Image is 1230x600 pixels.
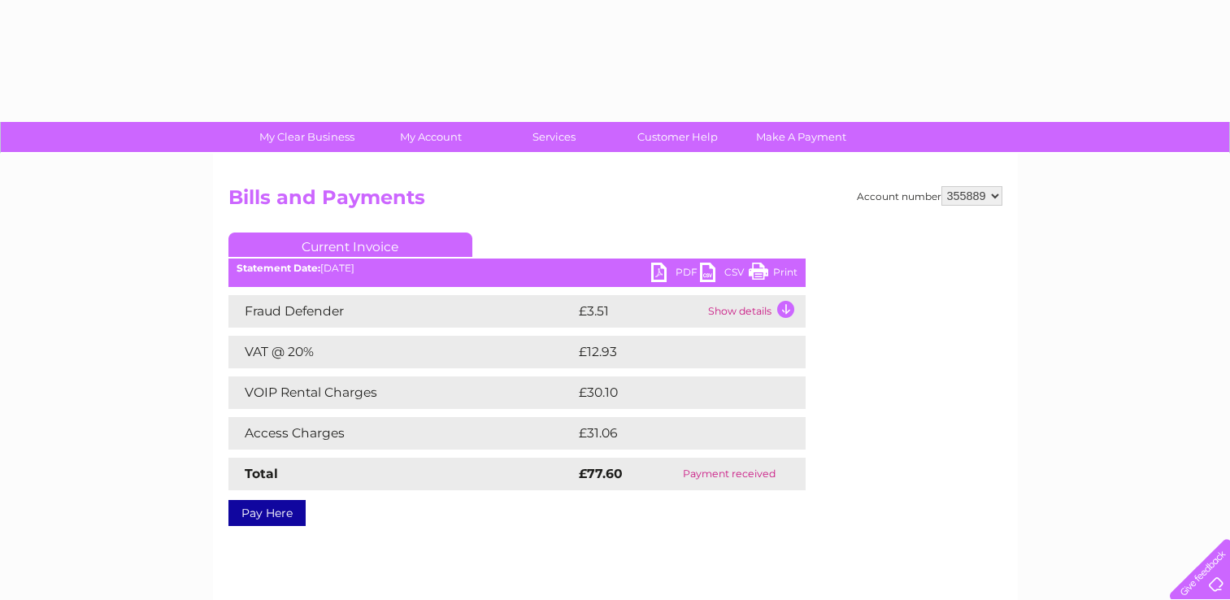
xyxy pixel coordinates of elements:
div: Account number [857,186,1002,206]
a: Print [749,263,798,286]
td: £31.06 [575,417,771,450]
h2: Bills and Payments [228,186,1002,217]
b: Statement Date: [237,262,320,274]
td: £30.10 [575,376,771,409]
td: Payment received [653,458,805,490]
a: My Clear Business [240,122,374,152]
a: My Account [363,122,498,152]
strong: Total [245,466,278,481]
td: VAT @ 20% [228,336,575,368]
td: Access Charges [228,417,575,450]
strong: £77.60 [579,466,623,481]
div: [DATE] [228,263,806,274]
td: Fraud Defender [228,295,575,328]
a: Current Invoice [228,233,472,257]
a: CSV [700,263,749,286]
a: Services [487,122,621,152]
td: £12.93 [575,336,771,368]
a: Customer Help [611,122,745,152]
td: VOIP Rental Charges [228,376,575,409]
td: £3.51 [575,295,704,328]
td: Show details [704,295,806,328]
a: Pay Here [228,500,306,526]
a: Make A Payment [734,122,868,152]
a: PDF [651,263,700,286]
